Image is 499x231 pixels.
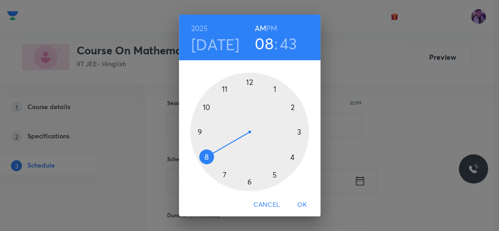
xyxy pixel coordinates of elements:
button: 43 [280,34,297,53]
span: Cancel [253,199,280,210]
span: OK [291,199,313,210]
button: [DATE] [191,35,240,54]
h3: : [274,34,278,53]
button: 2025 [191,22,208,35]
button: OK [288,196,317,213]
button: 08 [255,34,273,53]
button: AM [255,22,266,35]
button: Cancel [250,196,284,213]
button: PM [266,22,277,35]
